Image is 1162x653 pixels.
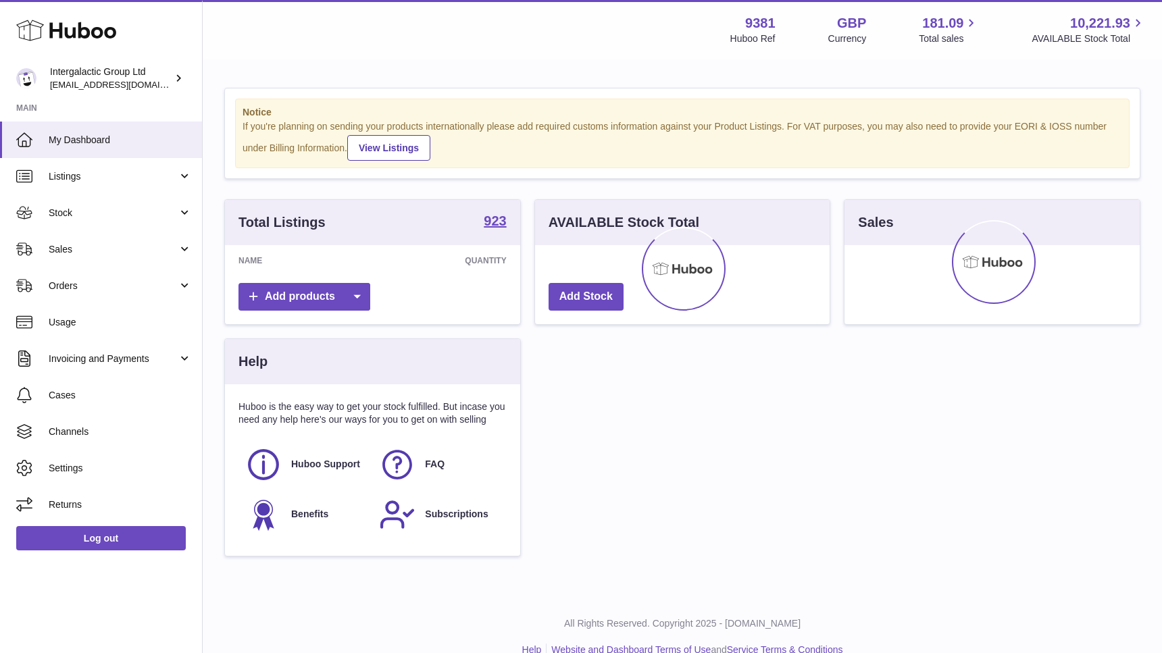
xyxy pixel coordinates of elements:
[484,214,506,230] a: 923
[49,389,192,402] span: Cases
[49,243,178,256] span: Sales
[16,526,186,550] a: Log out
[50,79,199,90] span: [EMAIL_ADDRESS][DOMAIN_NAME]
[238,352,268,371] h3: Help
[49,498,192,511] span: Returns
[16,68,36,88] img: info@junglistnetwork.com
[225,245,351,276] th: Name
[837,14,866,32] strong: GBP
[858,213,893,232] h3: Sales
[245,446,365,483] a: Huboo Support
[425,458,445,471] span: FAQ
[379,446,499,483] a: FAQ
[1032,32,1146,45] span: AVAILABLE Stock Total
[347,135,430,161] a: View Listings
[49,207,178,219] span: Stock
[379,496,499,533] a: Subscriptions
[49,425,192,438] span: Channels
[745,14,776,32] strong: 9381
[49,352,178,365] span: Invoicing and Payments
[291,508,328,521] span: Benefits
[49,462,192,475] span: Settings
[245,496,365,533] a: Benefits
[291,458,360,471] span: Huboo Support
[238,213,326,232] h3: Total Listings
[919,14,979,45] a: 181.09 Total sales
[919,32,979,45] span: Total sales
[49,170,178,183] span: Listings
[922,14,963,32] span: 181.09
[1070,14,1130,32] span: 10,221.93
[484,214,506,228] strong: 923
[549,283,624,311] a: Add Stock
[49,316,192,329] span: Usage
[49,134,192,147] span: My Dashboard
[243,106,1122,119] strong: Notice
[549,213,699,232] h3: AVAILABLE Stock Total
[238,283,370,311] a: Add products
[1032,14,1146,45] a: 10,221.93 AVAILABLE Stock Total
[730,32,776,45] div: Huboo Ref
[238,400,507,426] p: Huboo is the easy way to get your stock fulfilled. But incase you need any help here's our ways f...
[828,32,867,45] div: Currency
[243,120,1122,161] div: If you're planning on sending your products internationally please add required customs informati...
[213,617,1151,630] p: All Rights Reserved. Copyright 2025 - [DOMAIN_NAME]
[425,508,488,521] span: Subscriptions
[49,280,178,292] span: Orders
[351,245,520,276] th: Quantity
[50,66,172,91] div: Intergalactic Group Ltd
